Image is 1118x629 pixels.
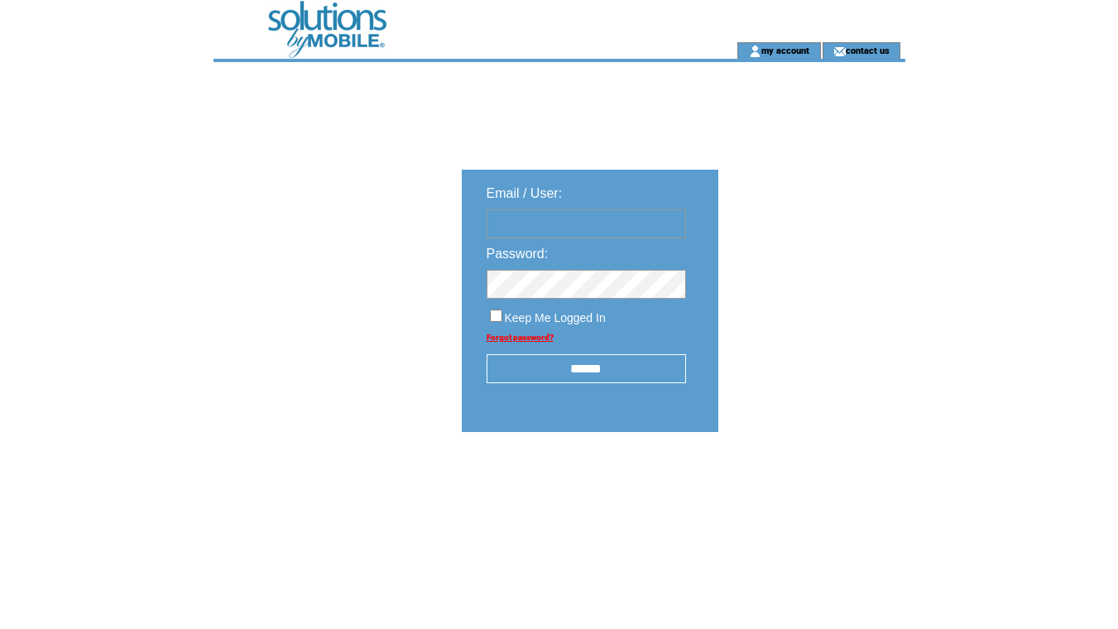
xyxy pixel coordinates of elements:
[846,45,890,55] a: contact us
[505,311,606,324] span: Keep Me Logged In
[766,473,849,494] img: transparent.png
[487,247,549,261] span: Password:
[761,45,809,55] a: my account
[749,45,761,58] img: account_icon.gif
[833,45,846,58] img: contact_us_icon.gif
[487,333,554,342] a: Forgot password?
[487,186,563,200] span: Email / User:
